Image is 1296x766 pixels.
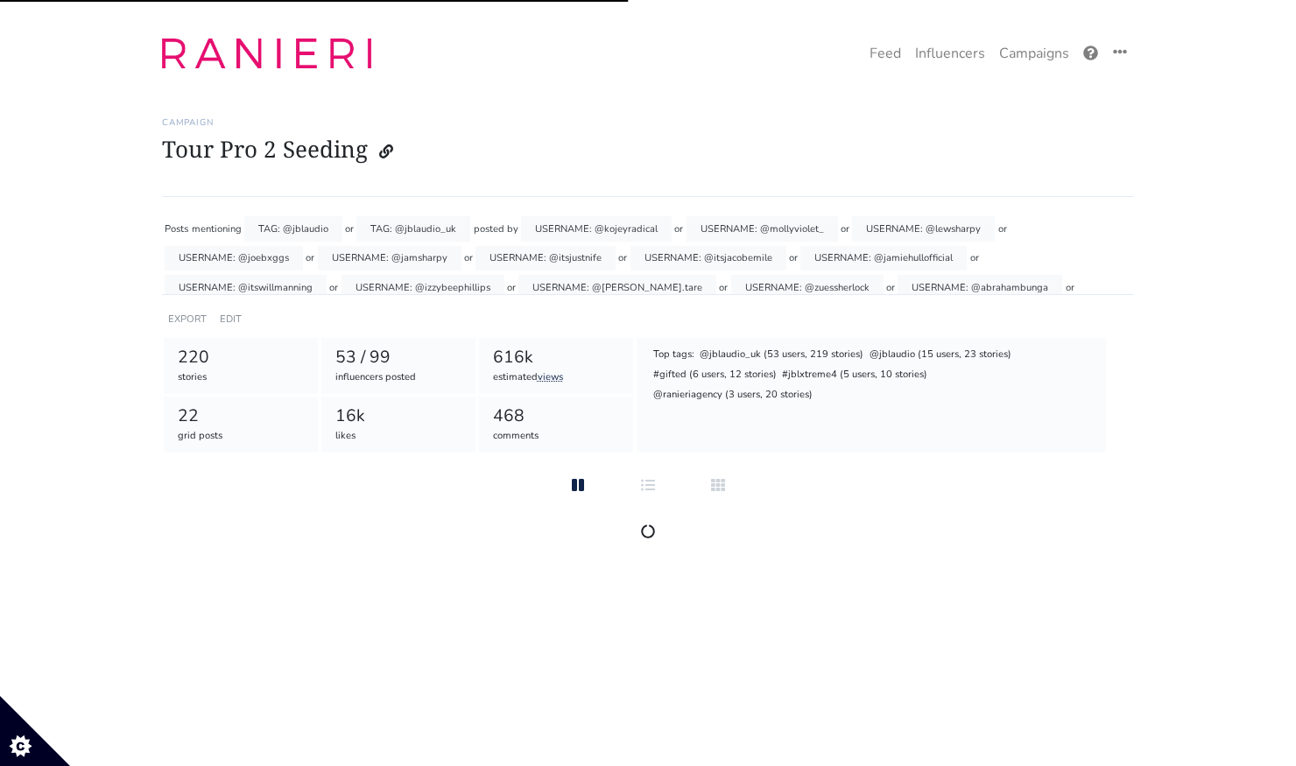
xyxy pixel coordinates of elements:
div: or [306,246,314,271]
div: or [886,275,895,300]
div: or [674,216,683,242]
div: or [998,216,1007,242]
div: by [507,216,518,242]
div: or [618,246,627,271]
div: TAG: @jblaudio [244,216,342,242]
div: 53 / 99 [335,345,462,370]
div: likes [335,429,462,444]
div: USERNAME: @jamsharpy [318,246,461,271]
a: EDIT [220,313,242,326]
div: influencers posted [335,370,462,385]
div: or [329,275,338,300]
div: 220 [178,345,305,370]
div: mentioning [192,216,242,242]
div: grid posts [178,429,305,444]
div: 22 [178,404,305,429]
a: EXPORT [168,313,207,326]
div: 16k [335,404,462,429]
a: views [538,370,563,383]
div: #gifted (6 users, 12 stories) [652,367,778,384]
a: Campaigns [992,36,1076,71]
div: stories [178,370,305,385]
div: USERNAME: @itswillmanning [165,275,327,300]
h6: Campaign [162,117,1134,128]
div: or [464,246,473,271]
div: #jblxtreme4 (5 users, 10 stories) [781,367,929,384]
div: 616k [493,345,620,370]
div: posted [474,216,504,242]
a: Influencers [908,36,992,71]
div: @jblaudio (15 users, 23 stories) [868,347,1012,364]
div: USERNAME: @mollyviolet_ [687,216,838,242]
div: estimated [493,370,620,385]
div: USERNAME: @itsjustnife [475,246,616,271]
a: Feed [863,36,908,71]
div: Posts [165,216,188,242]
div: USERNAME: @joebxggs [165,246,303,271]
div: or [507,275,516,300]
div: USERNAME: @jamiehullofficial [800,246,967,271]
div: or [345,216,354,242]
div: or [970,246,979,271]
div: 468 [493,404,620,429]
div: or [719,275,728,300]
div: or [1066,275,1074,300]
div: @ranieriagency (3 users, 20 stories) [652,387,814,404]
img: 11:26:11_1548242771 [162,39,371,68]
div: or [789,246,798,271]
div: @jblaudio_uk (53 users, 219 stories) [699,347,865,364]
div: USERNAME: @lewsharpy [852,216,995,242]
div: USERNAME: @[PERSON_NAME].tare [518,275,716,300]
div: or [841,216,849,242]
div: Top tags: [652,347,695,364]
div: USERNAME: @izzybeephillips [342,275,504,300]
h1: Tour Pro 2 Seeding [162,135,1134,168]
div: USERNAME: @kojeyradical [521,216,672,242]
div: USERNAME: @abrahambunga [898,275,1062,300]
div: USERNAME: @itsjacobemile [630,246,786,271]
div: USERNAME: @zuessherlock [731,275,884,300]
div: TAG: @jblaudio_uk [356,216,470,242]
div: comments [493,429,620,444]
